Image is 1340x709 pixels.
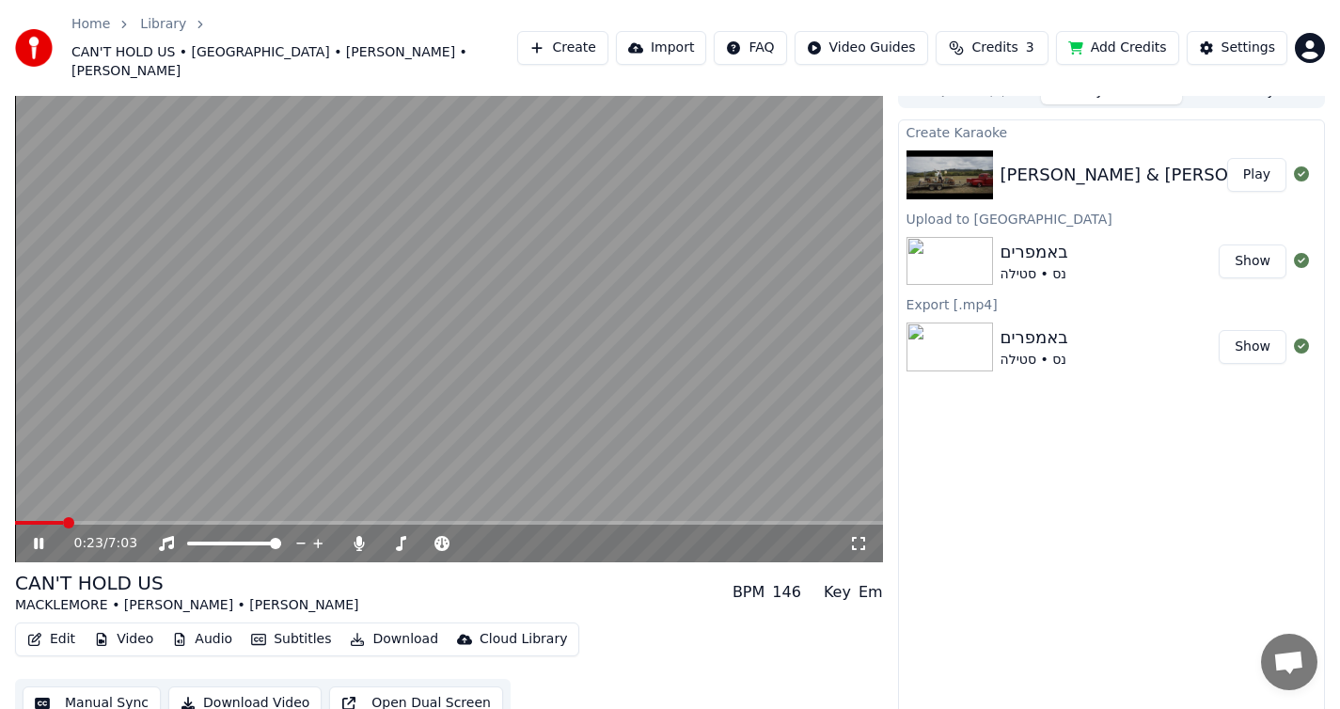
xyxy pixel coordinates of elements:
[165,626,240,653] button: Audio
[795,31,928,65] button: Video Guides
[1227,158,1286,192] button: Play
[1026,39,1034,57] span: 3
[1001,239,1068,265] div: באמפרים
[936,31,1048,65] button: Credits3
[1187,31,1287,65] button: Settings
[733,581,765,604] div: BPM
[899,120,1324,143] div: Create Karaoke
[1219,330,1286,364] button: Show
[517,31,608,65] button: Create
[714,31,786,65] button: FAQ
[1261,634,1317,690] a: Open chat
[71,43,517,81] span: CAN'T HOLD US • [GEOGRAPHIC_DATA] • [PERSON_NAME] • [PERSON_NAME]
[859,581,883,604] div: Em
[1001,265,1068,284] div: נס • סטילה
[1219,244,1286,278] button: Show
[1001,324,1068,351] div: באמפרים
[899,292,1324,315] div: Export [.mp4]
[899,207,1324,229] div: Upload to [GEOGRAPHIC_DATA]
[15,596,359,615] div: MACKLEMORE • [PERSON_NAME] • [PERSON_NAME]
[616,31,706,65] button: Import
[74,534,119,553] div: /
[1001,351,1068,370] div: נס • סטילה
[1056,31,1179,65] button: Add Credits
[71,15,517,81] nav: breadcrumb
[772,581,801,604] div: 146
[74,534,103,553] span: 0:23
[108,534,137,553] span: 7:03
[244,626,339,653] button: Subtitles
[480,630,567,649] div: Cloud Library
[1222,39,1275,57] div: Settings
[20,626,83,653] button: Edit
[342,626,446,653] button: Download
[71,15,110,34] a: Home
[140,15,186,34] a: Library
[87,626,161,653] button: Video
[15,570,359,596] div: CAN'T HOLD US
[15,29,53,67] img: youka
[971,39,1017,57] span: Credits
[824,581,851,604] div: Key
